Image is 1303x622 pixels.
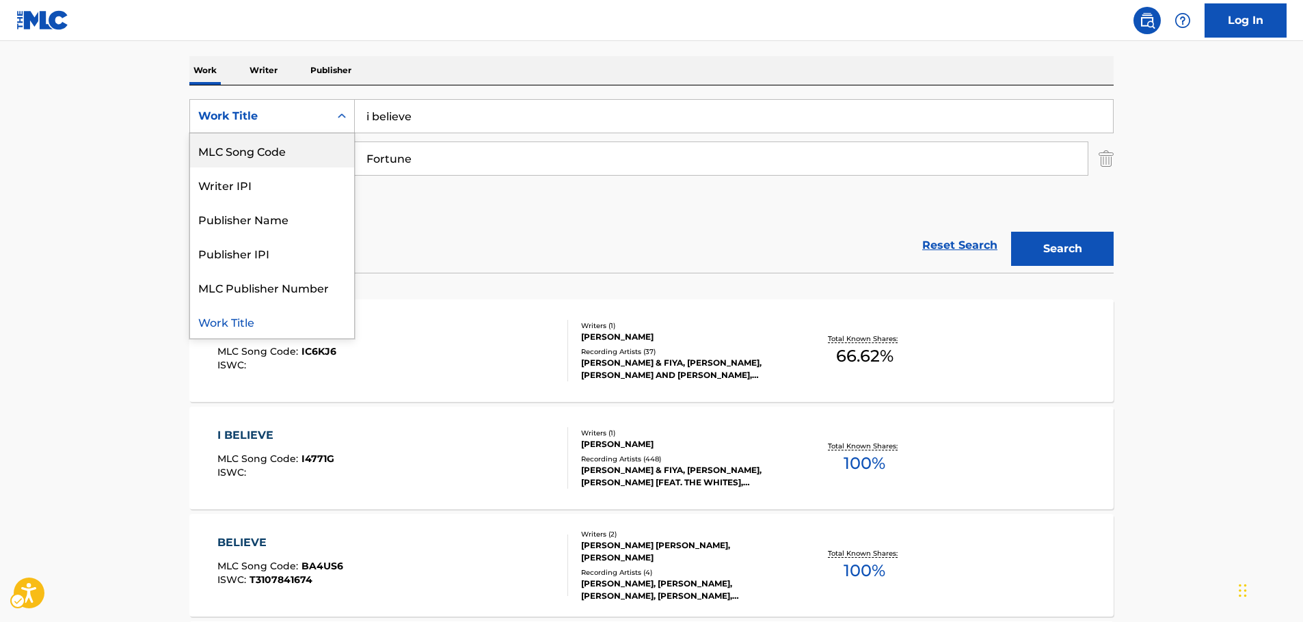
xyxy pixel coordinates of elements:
div: [PERSON_NAME] & FIYA, [PERSON_NAME], [PERSON_NAME] [FEAT. THE WHITES], [PERSON_NAME] & [PERSON_NA... [581,464,788,489]
div: Recording Artists ( 4 ) [581,567,788,578]
span: BA4US6 [301,560,343,572]
span: ISWC : [217,359,250,371]
span: I4771G [301,452,334,465]
span: MLC Song Code : [217,560,301,572]
div: [PERSON_NAME] [581,438,788,450]
img: help [1174,12,1191,29]
div: Publisher Name [190,202,354,236]
a: BELIEVEMLC Song Code:BA4US6ISWC:T3107841674Writers (2)[PERSON_NAME] [PERSON_NAME], [PERSON_NAME]R... [189,514,1114,617]
div: I BELIEVE [217,427,334,444]
div: [PERSON_NAME], [PERSON_NAME],[PERSON_NAME], [PERSON_NAME], [PERSON_NAME] [581,578,788,602]
div: [PERSON_NAME] [PERSON_NAME], [PERSON_NAME] [581,539,788,564]
img: MLC Logo [16,10,69,30]
button: Search [1011,232,1114,266]
div: Writers ( 2 ) [581,529,788,539]
span: IC6KJ6 [301,345,336,357]
div: Recording Artists ( 448 ) [581,454,788,464]
div: [PERSON_NAME] & FIYA, [PERSON_NAME], [PERSON_NAME] AND [PERSON_NAME], [PERSON_NAME], [PERSON_NAME... [581,357,788,381]
span: T3107841674 [250,573,312,586]
span: MLC Song Code : [217,452,301,465]
div: BELIEVE [217,535,343,551]
input: Search... [355,142,1088,175]
div: MLC Publisher Number [190,270,354,304]
div: Writer IPI [190,167,354,202]
a: I BELIEVEMLC Song Code:I4771GISWC:Writers (1)[PERSON_NAME]Recording Artists (448)[PERSON_NAME] & ... [189,407,1114,509]
div: MLC Song Code [190,133,354,167]
div: Work Title [190,304,354,338]
p: Total Known Shares: [828,441,901,451]
img: search [1139,12,1155,29]
div: [PERSON_NAME] [581,331,788,343]
div: Chat Widget [1235,556,1303,622]
p: Total Known Shares: [828,334,901,344]
a: I BELIEVEMLC Song Code:IC6KJ6ISWC:Writers (1)[PERSON_NAME]Recording Artists (37)[PERSON_NAME] & F... [189,299,1114,402]
a: Reset Search [915,230,1004,260]
span: 100 % [844,558,885,583]
p: Total Known Shares: [828,548,901,558]
span: ISWC : [217,573,250,586]
span: ISWC : [217,466,250,478]
span: MLC Song Code : [217,345,301,357]
a: Log In [1205,3,1287,38]
iframe: Hubspot Iframe [1235,556,1303,622]
span: 66.62 % [836,344,894,368]
img: Delete Criterion [1099,141,1114,176]
p: Publisher [306,56,355,85]
div: Writers ( 1 ) [581,321,788,331]
p: Work [189,56,221,85]
p: Writer [245,56,282,85]
form: Search Form [189,99,1114,273]
input: Search... [355,100,1113,133]
div: Work Title [198,108,321,124]
div: Recording Artists ( 37 ) [581,347,788,357]
div: Publisher IPI [190,236,354,270]
span: 100 % [844,451,885,476]
div: Drag [1239,570,1247,611]
div: Writers ( 1 ) [581,428,788,438]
